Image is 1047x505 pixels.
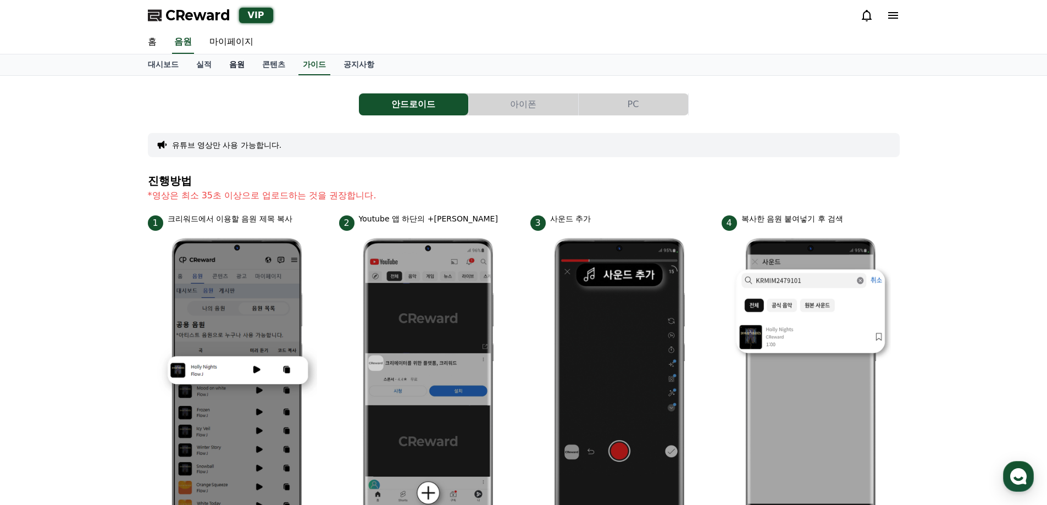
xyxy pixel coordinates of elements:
[530,215,546,231] span: 3
[469,93,578,115] button: 아이폰
[359,93,468,115] button: 안드로이드
[201,31,262,54] a: 마이페이지
[139,54,187,75] a: 대시보드
[148,7,230,24] a: CReward
[3,348,73,376] a: 홈
[101,365,114,374] span: 대화
[741,213,844,225] p: 복사한 음원 붙여넣기 후 검색
[148,189,900,202] p: *영상은 최소 35초 이상으로 업로드하는 것을 권장합니다.
[148,175,900,187] h4: 진행방법
[172,31,194,54] a: 음원
[168,213,293,225] p: 크리워드에서 이용할 음원 제목 복사
[359,93,469,115] a: 안드로이드
[139,31,165,54] a: 홈
[170,365,183,374] span: 설정
[253,54,294,75] a: 콘텐츠
[469,93,579,115] a: 아이폰
[298,54,330,75] a: 가이드
[172,140,282,151] button: 유튜브 영상만 사용 가능합니다.
[579,93,688,115] button: PC
[335,54,383,75] a: 공지사항
[142,348,211,376] a: 설정
[187,54,220,75] a: 실적
[165,7,230,24] span: CReward
[220,54,253,75] a: 음원
[239,8,273,23] div: VIP
[73,348,142,376] a: 대화
[35,365,41,374] span: 홈
[148,215,163,231] span: 1
[550,213,591,225] p: 사운드 추가
[339,215,354,231] span: 2
[722,215,737,231] span: 4
[359,213,498,225] p: Youtube 앱 하단의 +[PERSON_NAME]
